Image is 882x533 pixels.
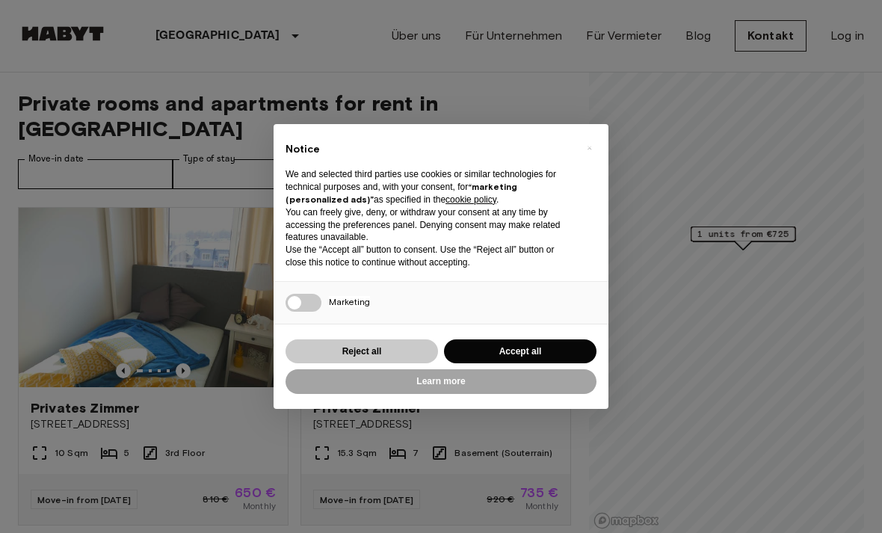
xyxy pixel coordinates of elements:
[286,244,573,269] p: Use the “Accept all” button to consent. Use the “Reject all” button or close this notice to conti...
[286,181,517,205] strong: “marketing (personalized ads)”
[577,136,601,160] button: Close this notice
[286,142,573,157] h2: Notice
[445,194,496,205] a: cookie policy
[286,206,573,244] p: You can freely give, deny, or withdraw your consent at any time by accessing the preferences pane...
[329,296,370,307] span: Marketing
[286,339,438,364] button: Reject all
[286,369,596,394] button: Learn more
[444,339,596,364] button: Accept all
[286,168,573,206] p: We and selected third parties use cookies or similar technologies for technical purposes and, wit...
[587,139,592,157] span: ×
